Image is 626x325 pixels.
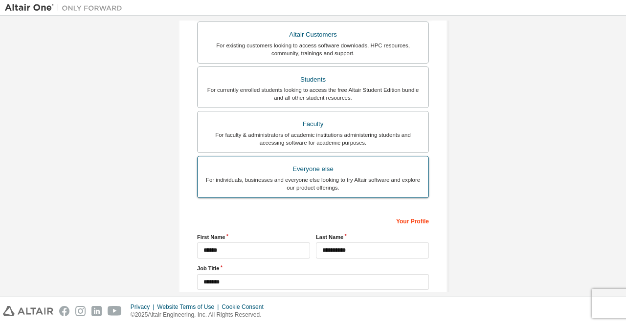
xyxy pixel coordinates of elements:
div: Altair Customers [203,28,423,42]
label: Last Name [316,233,429,241]
div: Students [203,73,423,87]
div: Your Profile [197,213,429,228]
div: Everyone else [203,162,423,176]
div: For currently enrolled students looking to access the free Altair Student Edition bundle and all ... [203,86,423,102]
img: linkedin.svg [91,306,102,316]
div: For faculty & administrators of academic institutions administering students and accessing softwa... [203,131,423,147]
img: facebook.svg [59,306,69,316]
img: Altair One [5,3,127,13]
div: For individuals, businesses and everyone else looking to try Altair software and explore our prod... [203,176,423,192]
label: Job Title [197,264,429,272]
img: instagram.svg [75,306,86,316]
p: © 2025 Altair Engineering, Inc. All Rights Reserved. [131,311,269,319]
div: Privacy [131,303,157,311]
div: Faculty [203,117,423,131]
div: Cookie Consent [222,303,269,311]
div: Website Terms of Use [157,303,222,311]
div: For existing customers looking to access software downloads, HPC resources, community, trainings ... [203,42,423,57]
label: First Name [197,233,310,241]
img: youtube.svg [108,306,122,316]
img: altair_logo.svg [3,306,53,316]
